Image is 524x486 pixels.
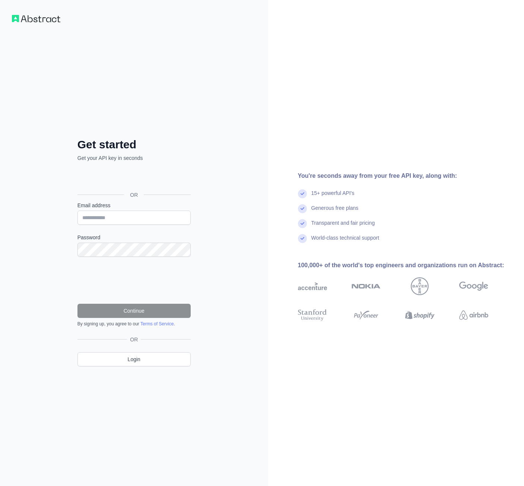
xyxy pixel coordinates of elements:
img: stanford university [298,308,327,322]
img: accenture [298,277,327,295]
h2: Get started [77,138,191,151]
img: check mark [298,189,307,198]
button: Continue [77,304,191,318]
div: 15+ powerful API's [311,189,355,204]
a: Login [77,352,191,366]
label: Email address [77,202,191,209]
a: Terms of Service [140,321,174,326]
img: airbnb [459,308,488,322]
div: Generous free plans [311,204,359,219]
div: World-class technical support [311,234,379,249]
div: Transparent and fair pricing [311,219,375,234]
div: 100,000+ of the world's top engineers and organizations run on Abstract: [298,261,512,270]
span: OR [127,336,141,343]
span: OR [124,191,144,199]
div: By signing up, you agree to our . [77,321,191,327]
img: bayer [411,277,429,295]
iframe: Sign in with Google Button [74,170,193,186]
img: check mark [298,204,307,213]
img: check mark [298,219,307,228]
img: payoneer [352,308,381,322]
label: Password [77,234,191,241]
img: google [459,277,488,295]
div: You're seconds away from your free API key, along with: [298,171,512,180]
img: check mark [298,234,307,243]
img: nokia [352,277,381,295]
p: Get your API key in seconds [77,154,191,162]
img: Workflow [12,15,60,22]
img: shopify [405,308,434,322]
iframe: reCAPTCHA [77,266,191,295]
